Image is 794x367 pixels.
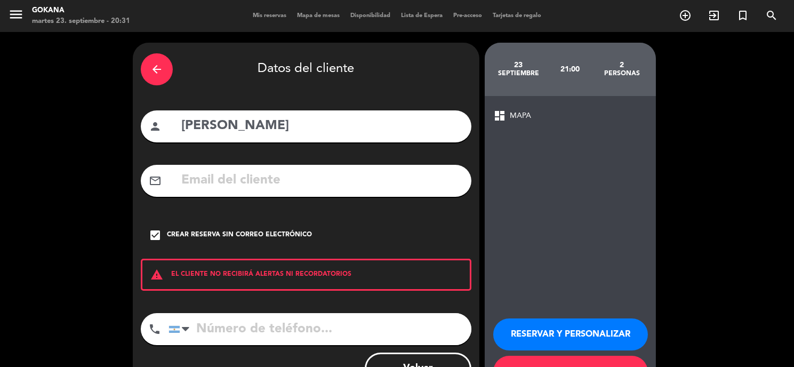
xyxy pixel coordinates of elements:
[544,51,596,88] div: 21:00
[596,69,648,78] div: personas
[596,61,648,69] div: 2
[149,120,162,133] i: person
[708,9,720,22] i: exit_to_app
[8,6,24,22] i: menu
[396,13,448,19] span: Lista de Espera
[736,9,749,22] i: turned_in_not
[448,13,487,19] span: Pre-acceso
[141,51,471,88] div: Datos del cliente
[169,313,471,345] input: Número de teléfono...
[180,115,463,137] input: Nombre del cliente
[169,314,194,345] div: Argentina: +54
[487,13,547,19] span: Tarjetas de regalo
[493,61,544,69] div: 23
[493,318,648,350] button: RESERVAR Y PERSONALIZAR
[510,110,531,122] span: MAPA
[150,63,163,76] i: arrow_back
[765,9,778,22] i: search
[32,5,130,16] div: GOKANA
[142,268,171,281] i: warning
[141,259,471,291] div: EL CLIENTE NO RECIBIRÁ ALERTAS NI RECORDATORIOS
[292,13,345,19] span: Mapa de mesas
[149,174,162,187] i: mail_outline
[493,69,544,78] div: septiembre
[8,6,24,26] button: menu
[149,229,162,242] i: check_box
[148,323,161,336] i: phone
[345,13,396,19] span: Disponibilidad
[247,13,292,19] span: Mis reservas
[679,9,692,22] i: add_circle_outline
[167,230,312,241] div: Crear reserva sin correo electrónico
[180,170,463,192] input: Email del cliente
[493,109,506,122] span: dashboard
[32,16,130,27] div: martes 23. septiembre - 20:31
